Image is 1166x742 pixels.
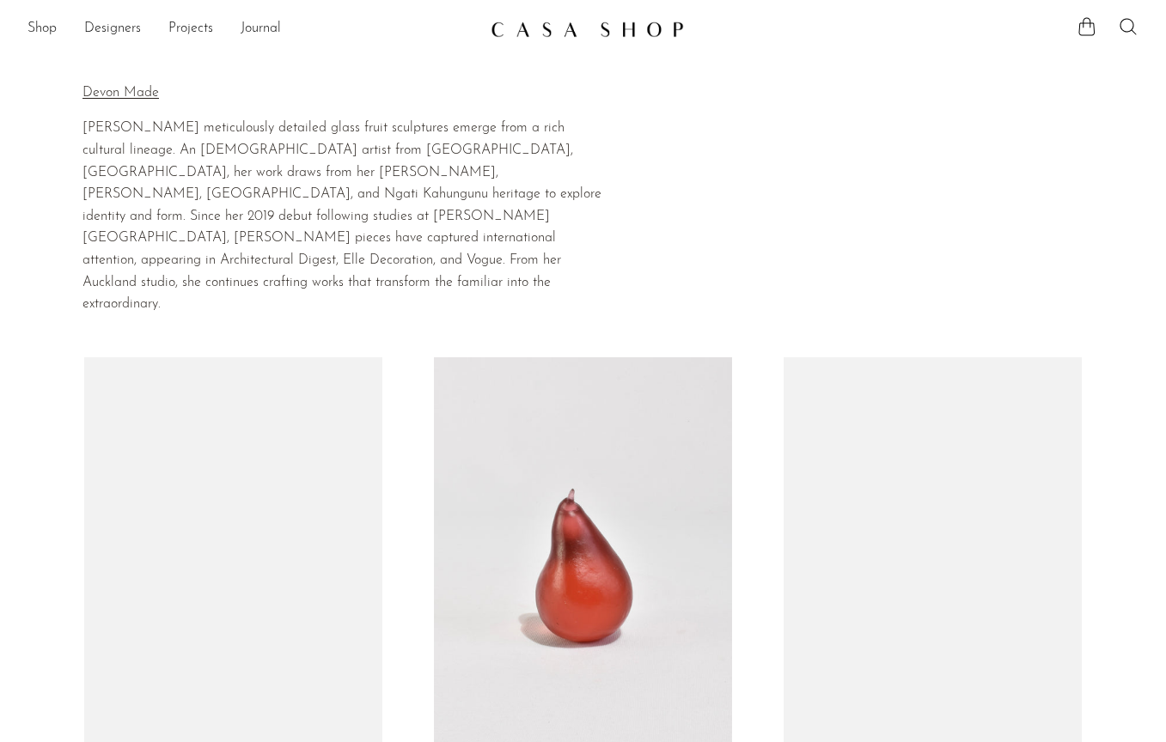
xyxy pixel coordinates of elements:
p: [PERSON_NAME] meticulously detailed glass fruit sculptures emerge from a rich cultural lineage. A... [82,118,607,315]
p: Devon Made [82,82,607,105]
a: Journal [241,18,281,40]
a: Projects [168,18,213,40]
nav: Desktop navigation [27,15,477,44]
ul: NEW HEADER MENU [27,15,477,44]
a: Shop [27,18,57,40]
a: Designers [84,18,141,40]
